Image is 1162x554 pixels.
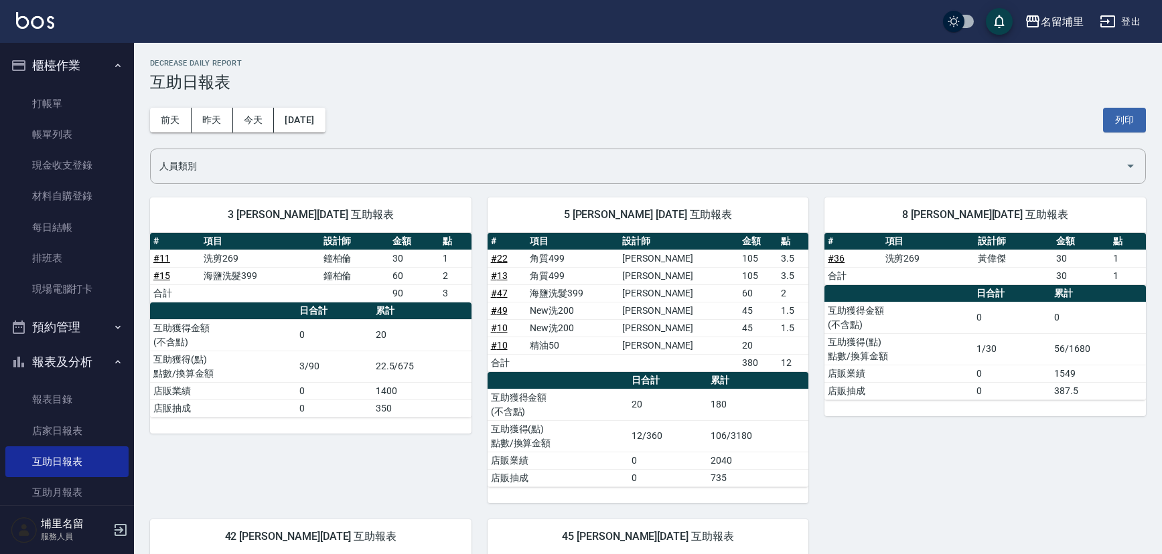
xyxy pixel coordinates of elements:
button: 登出 [1094,9,1146,34]
td: [PERSON_NAME] [619,337,739,354]
td: 店販業績 [824,365,973,382]
a: 現場電腦打卡 [5,274,129,304]
td: 0 [973,365,1051,382]
td: 60 [739,284,778,302]
td: 鐘柏倫 [320,267,389,284]
td: [PERSON_NAME] [619,250,739,267]
td: 30 [389,250,439,267]
td: 2 [439,267,471,284]
a: 店家日報表 [5,415,129,446]
td: 店販抽成 [150,399,296,417]
td: [PERSON_NAME] [619,319,739,337]
button: save [986,8,1013,35]
th: 項目 [526,233,619,250]
td: 2 [778,284,808,302]
td: 60 [389,267,439,284]
td: 0 [628,469,707,486]
td: New洗200 [526,319,619,337]
td: [PERSON_NAME] [619,302,739,319]
th: 日合計 [628,372,707,389]
p: 服務人員 [41,531,109,543]
td: 180 [707,389,808,420]
td: 106/3180 [707,420,808,452]
td: 350 [372,399,471,417]
a: #22 [491,253,508,264]
td: 角質499 [526,250,619,267]
a: 排班表 [5,243,129,274]
a: 報表目錄 [5,384,129,415]
a: #49 [491,305,508,316]
th: 累計 [1051,285,1146,302]
th: 點 [1110,233,1146,250]
td: 1/30 [973,333,1051,365]
button: 預約管理 [5,310,129,345]
span: 8 [PERSON_NAME][DATE] 互助報表 [841,208,1130,221]
td: 洗剪269 [200,250,319,267]
td: 0 [296,399,372,417]
td: 黃偉傑 [974,250,1053,267]
td: New洗200 [526,302,619,319]
td: 2040 [707,452,808,469]
td: 20 [739,337,778,354]
button: 前天 [150,108,192,132]
a: #11 [153,253,170,264]
a: #10 [491,340,508,351]
td: 店販抽成 [824,382,973,399]
td: 1549 [1051,365,1146,382]
td: 12 [778,354,808,371]
table: a dense table [824,285,1146,400]
td: 3 [439,284,471,302]
th: 累計 [707,372,808,389]
td: 互助獲得金額 (不含點) [488,389,629,420]
th: 點 [778,233,808,250]
td: 45 [739,319,778,337]
td: 1 [439,250,471,267]
a: 帳單列表 [5,119,129,150]
button: 報表及分析 [5,345,129,379]
td: 0 [973,302,1051,333]
td: 精油50 [526,337,619,354]
button: 列印 [1103,108,1146,132]
button: 名留埔里 [1019,8,1089,35]
td: 105 [739,250,778,267]
button: 櫃檯作業 [5,48,129,83]
img: Logo [16,12,54,29]
h3: 互助日報表 [150,73,1146,92]
td: 0 [973,382,1051,399]
td: 海鹽洗髮399 [526,284,619,302]
table: a dense table [488,372,809,487]
td: 1 [1110,267,1146,284]
td: 735 [707,469,808,486]
h2: Decrease Daily Report [150,59,1146,68]
th: # [488,233,526,250]
th: 設計師 [974,233,1053,250]
th: 項目 [882,233,975,250]
a: #36 [828,253,845,264]
td: 1 [1110,250,1146,267]
th: 點 [439,233,471,250]
td: 互助獲得金額 (不含點) [824,302,973,333]
button: Open [1120,155,1141,177]
td: 20 [628,389,707,420]
td: 20 [372,319,471,351]
div: 名留埔里 [1041,13,1084,30]
th: 金額 [389,233,439,250]
span: 45 [PERSON_NAME][DATE] 互助報表 [504,530,793,543]
td: 互助獲得(點) 點數/換算金額 [150,351,296,382]
a: #47 [491,288,508,298]
a: 現金收支登錄 [5,150,129,181]
td: 1.5 [778,319,808,337]
td: 387.5 [1051,382,1146,399]
td: 1.5 [778,302,808,319]
span: 5 [PERSON_NAME] [DATE] 互助報表 [504,208,793,221]
h5: 埔里名留 [41,517,109,531]
a: 每日結帳 [5,212,129,243]
td: 0 [296,319,372,351]
th: 設計師 [320,233,389,250]
td: 店販抽成 [488,469,629,486]
th: 日合計 [973,285,1051,302]
td: 互助獲得(點) 點數/換算金額 [488,420,629,452]
td: 380 [739,354,778,371]
td: 3.5 [778,250,808,267]
td: 店販業績 [150,382,296,399]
